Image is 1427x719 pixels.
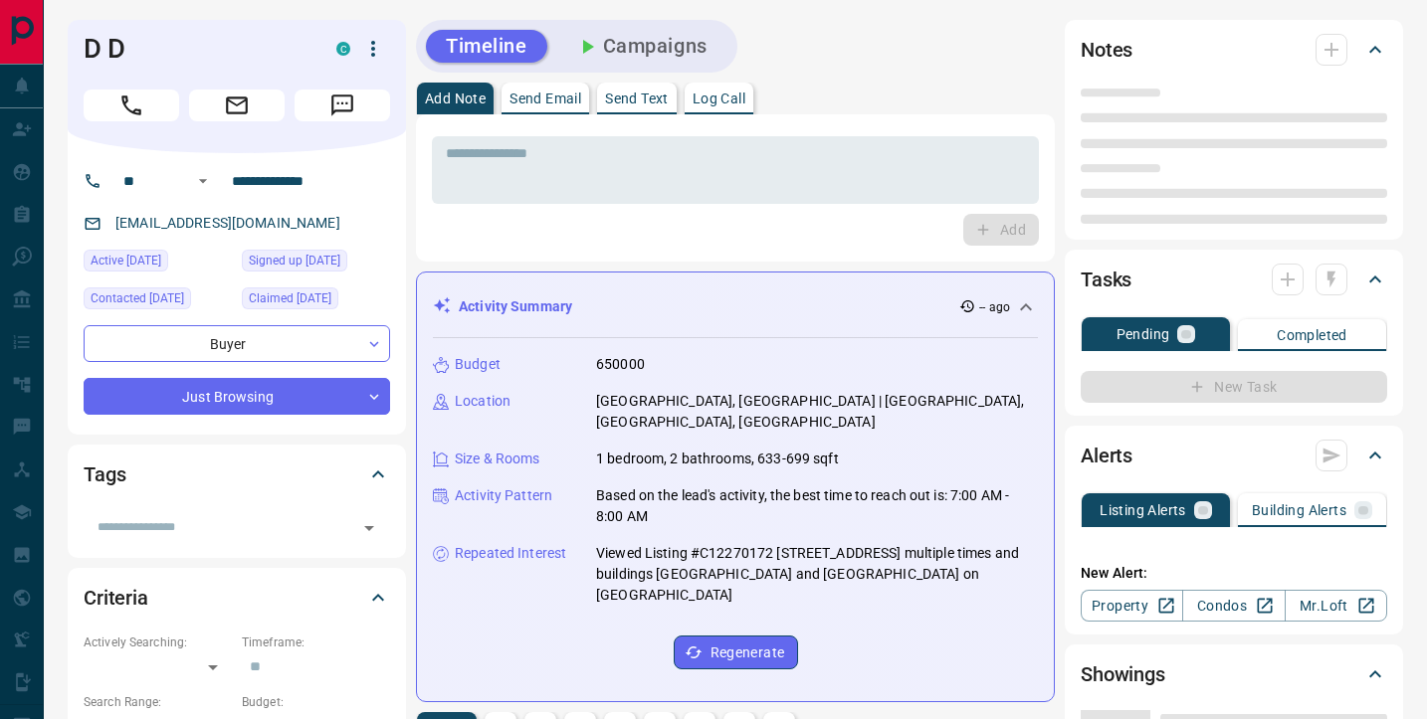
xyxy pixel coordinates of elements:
[1182,590,1285,622] a: Condos
[1081,26,1387,74] div: Notes
[355,514,383,542] button: Open
[189,90,285,121] span: Email
[1277,328,1347,342] p: Completed
[1081,432,1387,479] div: Alerts
[249,251,340,270] span: Signed up [DATE]
[433,288,1038,325] div: Activity Summary-- ago
[84,90,179,121] span: Call
[510,91,581,105] p: Send Email
[1117,327,1170,341] p: Pending
[84,582,148,614] h2: Criteria
[242,287,390,315] div: Fri Aug 01 2025
[426,30,547,63] button: Timeline
[455,485,552,506] p: Activity Pattern
[84,458,125,490] h2: Tags
[1081,256,1387,303] div: Tasks
[91,251,161,270] span: Active [DATE]
[674,635,798,669] button: Regenerate
[1252,503,1346,517] p: Building Alerts
[84,287,232,315] div: Fri Aug 01 2025
[84,33,306,65] h1: D D
[425,91,486,105] p: Add Note
[84,693,232,711] p: Search Range:
[1081,658,1165,690] h2: Showings
[295,90,390,121] span: Message
[84,450,390,498] div: Tags
[242,250,390,277] div: Fri Aug 01 2025
[191,169,215,193] button: Open
[1081,440,1132,471] h2: Alerts
[596,543,1038,606] p: Viewed Listing #C12270172 [STREET_ADDRESS] multiple times and buildings [GEOGRAPHIC_DATA] and [GE...
[979,298,1010,316] p: -- ago
[596,354,645,375] p: 650000
[249,288,331,308] span: Claimed [DATE]
[242,693,390,711] p: Budget:
[242,633,390,651] p: Timeframe:
[1081,650,1387,698] div: Showings
[1100,503,1186,517] p: Listing Alerts
[605,91,669,105] p: Send Text
[1285,590,1387,622] a: Mr.Loft
[1081,563,1387,584] p: New Alert:
[596,485,1038,527] p: Based on the lead's activity, the best time to reach out is: 7:00 AM - 8:00 AM
[1081,264,1131,295] h2: Tasks
[1081,34,1132,66] h2: Notes
[91,288,184,308] span: Contacted [DATE]
[1081,590,1183,622] a: Property
[84,574,390,622] div: Criteria
[455,449,540,469] p: Size & Rooms
[115,215,340,231] a: [EMAIL_ADDRESS][DOMAIN_NAME]
[455,354,501,375] p: Budget
[84,378,390,415] div: Just Browsing
[84,250,232,277] div: Fri Aug 01 2025
[84,633,232,651] p: Actively Searching:
[336,42,350,56] div: condos.ca
[596,391,1038,433] p: [GEOGRAPHIC_DATA], [GEOGRAPHIC_DATA] | [GEOGRAPHIC_DATA], [GEOGRAPHIC_DATA], [GEOGRAPHIC_DATA]
[459,296,572,317] p: Activity Summary
[596,449,839,469] p: 1 bedroom, 2 bathrooms, 633-699 sqft
[455,391,510,412] p: Location
[84,325,390,362] div: Buyer
[455,543,566,564] p: Repeated Interest
[693,91,745,105] p: Log Call
[555,30,727,63] button: Campaigns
